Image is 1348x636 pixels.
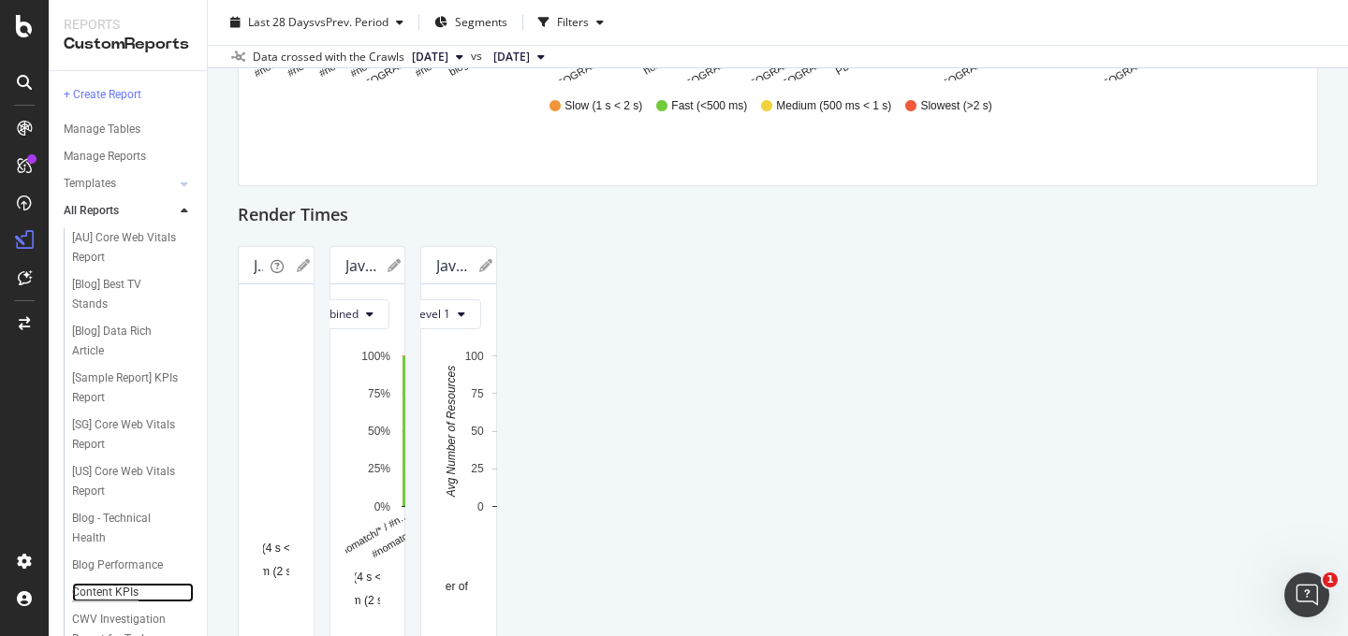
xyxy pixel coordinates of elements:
[412,49,448,65] span: 2025 Aug. 31st
[64,34,192,55] div: CustomReports
[564,98,642,114] span: Slow (1 s < 2 s)
[72,556,194,575] a: Blog Performance
[671,98,747,114] span: Fast (<500 ms)
[64,201,175,221] a: All Reports
[72,275,194,314] a: [Blog] Best TV Stands
[471,48,486,65] span: vs
[427,7,515,37] button: Segments
[72,415,194,455] a: [SG] Core Web Vitals Report
[516,28,651,112] text: blog/* / [GEOGRAPHIC_DATA]/*
[702,28,842,116] text: home/* / [GEOGRAPHIC_DATA]/*
[920,98,991,114] span: Slowest (>2 s)
[238,201,1318,231] div: Render Times
[735,28,875,116] text: home/* / [GEOGRAPHIC_DATA]/*
[404,46,471,68] button: [DATE]
[493,49,530,65] span: 2025 Aug. 3rd
[72,462,180,501] div: [US] Core Web Vitals Report
[345,256,379,275] div: JavaScript Rendering Time by Segment
[1284,572,1329,617] iframe: Intercom live chat
[393,579,525,595] span: Avg Number of Resources
[72,228,180,267] div: [AU] Core Web Vitals Report
[1056,28,1195,115] text: PLPs/* / [GEOGRAPHIC_DATA]/*
[471,462,484,475] text: 25
[72,369,180,408] div: [Sample Report] KPIs Report
[557,14,589,30] div: Filters
[326,570,410,585] span: Slow (4 s < 10 s)
[72,322,177,361] div: [Blog] Data Rich Article
[72,583,139,602] div: Content KPIs
[367,462,389,475] text: 25%
[254,256,263,275] div: JavaScript Load Time
[72,415,180,455] div: [SG] Core Web Vitals Report
[72,509,194,548] a: Blog - Technical Health
[248,14,315,30] span: Last 28 Days
[531,7,611,37] button: Filters
[72,556,163,575] div: Blog Performance
[315,14,388,30] span: vs Prev. Period
[253,49,404,65] div: Data crossed with the Crawls
[223,7,411,37] button: Last 28 DaysvsPrev. Period
[436,344,840,561] svg: A chart.
[72,462,194,501] a: [US] Core Web Vitals Report
[229,564,323,580] span: Medium (2 s < 4 s)
[471,425,484,438] text: 50
[64,120,140,139] div: Manage Tables
[776,98,891,114] span: Medium (500 ms < 1 s)
[72,275,176,314] div: [Blog] Best TV Stands
[234,541,318,556] span: Slow (4 s < 10 s)
[72,369,194,408] a: [Sample Report] KPIs Report
[64,174,116,194] div: Templates
[238,201,348,231] h2: Render Times
[64,201,119,221] div: All Reports
[72,509,177,548] div: Blog - Technical Health
[1323,572,1338,587] span: 1
[436,256,470,275] div: JavaScript Average Number of Resources Requested by Segment
[254,315,657,532] svg: A chart.
[361,350,390,363] text: 100%
[300,28,458,125] text: #nomatch/* / [GEOGRAPHIC_DATA]/*
[64,174,175,194] a: Templates
[72,583,194,602] a: Content KPIs
[471,387,484,400] text: 75
[64,120,194,139] a: Manage Tables
[374,500,390,513] text: 0%
[321,593,415,609] span: Medium (2 s < 4 s)
[64,147,194,166] a: Manage Reports
[64,85,141,105] div: + Create Report
[64,85,194,105] a: + Create Report
[367,425,389,438] text: 50%
[486,46,552,68] button: [DATE]
[64,147,146,166] div: Manage Reports
[72,322,194,361] a: [Blog] Data Rich Article
[894,28,1035,116] text: PDPs/* / [GEOGRAPHIC_DATA]/*
[445,366,458,499] text: Avg Number of Resources
[345,344,749,561] svg: A chart.
[367,387,389,400] text: 75%
[455,14,507,30] span: Segments
[638,28,779,116] text: home/* / [GEOGRAPHIC_DATA]/*
[72,228,194,267] a: [AU] Core Web Vitals Report
[465,350,484,363] text: 100
[64,15,192,34] div: Reports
